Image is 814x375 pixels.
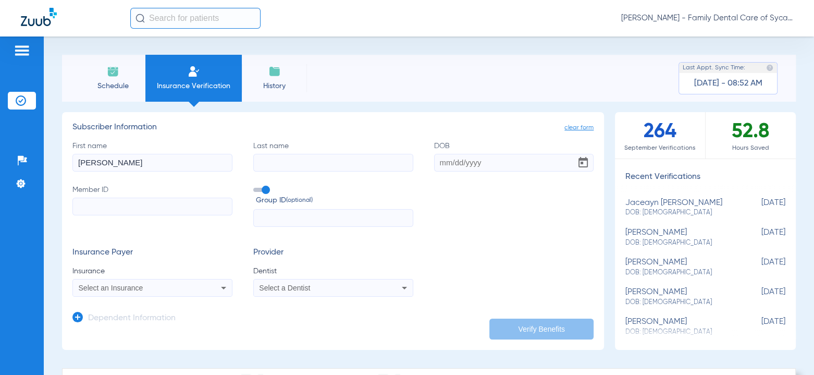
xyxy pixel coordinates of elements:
[615,172,796,183] h3: Recent Verifications
[733,287,785,307] span: [DATE]
[268,65,281,78] img: History
[683,63,745,73] span: Last Appt. Sync Time:
[615,143,705,153] span: September Verifications
[253,154,413,172] input: Last name
[72,198,232,215] input: Member ID
[615,112,705,159] div: 264
[766,64,773,71] img: last sync help info
[733,228,785,247] span: [DATE]
[72,248,232,258] h3: Insurance Payer
[706,143,796,153] span: Hours Saved
[188,65,200,78] img: Manual Insurance Verification
[135,14,145,23] img: Search Icon
[72,185,232,227] label: Member ID
[153,81,234,91] span: Insurance Verification
[259,284,310,292] span: Select a Dentist
[107,65,119,78] img: Schedule
[72,123,594,133] h3: Subscriber Information
[625,208,733,217] span: DOB: [DEMOGRAPHIC_DATA]
[625,268,733,277] span: DOB: [DEMOGRAPHIC_DATA]
[253,266,413,276] span: Dentist
[253,141,413,172] label: Last name
[706,112,796,159] div: 52.8
[72,141,232,172] label: First name
[625,258,733,277] div: [PERSON_NAME]
[625,198,733,217] div: jaceayn [PERSON_NAME]
[21,8,57,26] img: Zuub Logo
[286,195,313,206] small: (optional)
[625,317,733,336] div: [PERSON_NAME]
[733,198,785,217] span: [DATE]
[256,195,413,206] span: Group ID
[733,258,785,277] span: [DATE]
[14,44,30,57] img: hamburger-icon
[72,154,232,172] input: First name
[564,123,594,133] span: clear form
[733,317,785,336] span: [DATE]
[621,13,793,23] span: [PERSON_NAME] - Family Dental Care of Sycamore
[88,313,176,324] h3: Dependent Information
[694,78,762,89] span: [DATE] - 08:52 AM
[250,81,299,91] span: History
[625,238,733,248] span: DOB: [DEMOGRAPHIC_DATA]
[625,228,733,247] div: [PERSON_NAME]
[489,319,594,340] button: Verify Benefits
[72,266,232,276] span: Insurance
[130,8,261,29] input: Search for patients
[253,248,413,258] h3: Provider
[88,81,138,91] span: Schedule
[573,152,594,173] button: Open calendar
[625,298,733,307] span: DOB: [DEMOGRAPHIC_DATA]
[434,141,594,172] label: DOB
[625,287,733,307] div: [PERSON_NAME]
[79,284,143,292] span: Select an Insurance
[434,154,594,172] input: DOBOpen calendar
